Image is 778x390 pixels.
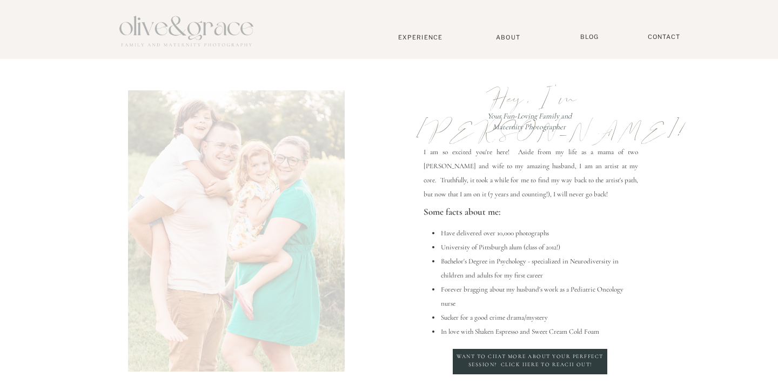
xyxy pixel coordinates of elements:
[440,240,638,254] li: University of Pittsburgh alum (class of 2012!)
[455,353,605,372] a: Want to chat more about your perffect session? Click here to reach out!
[414,82,649,116] p: Hey, I'm [PERSON_NAME]!
[424,145,638,200] p: I am so excited you're here! Aside from my life as a mama of two [PERSON_NAME] and wife to my ama...
[440,310,638,325] li: Sucker for a good crime drama/mystery
[440,325,638,339] li: In love with Shaken Espresso and Sweet Cream Cold Foam
[440,282,638,310] li: Forever bragging about my husband's work as a Pediatric Oncology nurse
[385,34,456,41] a: Experience
[576,33,603,41] a: BLOG
[642,33,686,41] a: Contact
[492,34,525,41] a: About
[440,226,638,240] li: Have delivered over 10,000 photographs
[424,203,639,221] p: Some facts about me:
[440,254,638,282] li: Bachelor's Degree in Psychology - specialized in Neurodiversity in children and adults for my fir...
